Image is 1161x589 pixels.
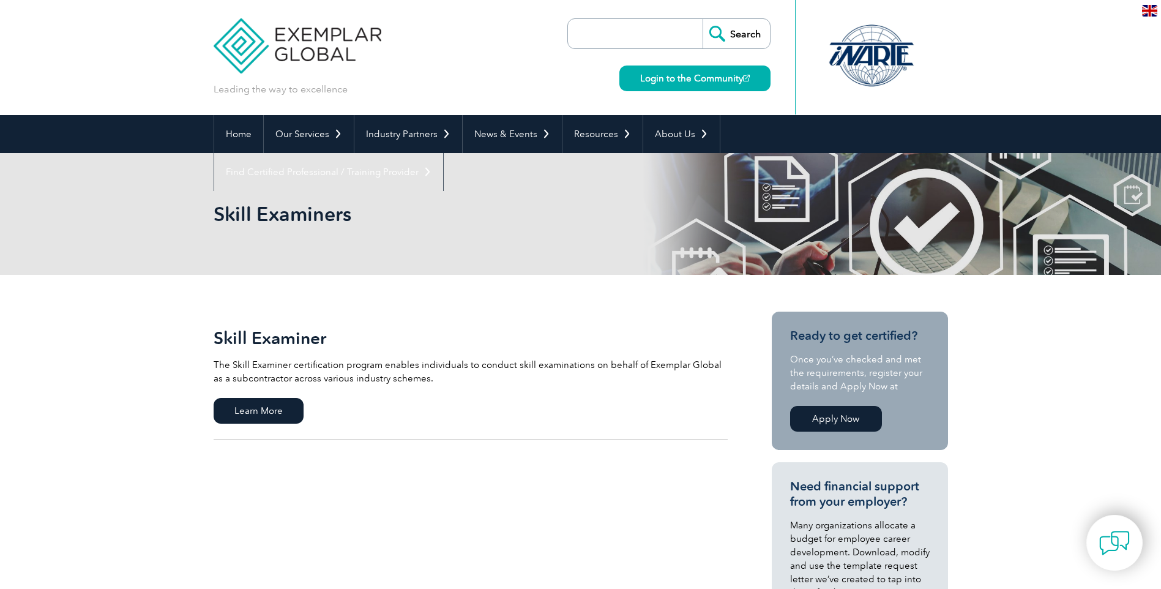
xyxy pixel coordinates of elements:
input: Search [703,19,770,48]
a: Login to the Community [619,66,771,91]
a: Home [214,115,263,153]
a: Our Services [264,115,354,153]
a: Industry Partners [354,115,462,153]
a: Find Certified Professional / Training Provider [214,153,443,191]
a: Skill Examiner The Skill Examiner certification program enables individuals to conduct skill exam... [214,312,728,440]
h3: Need financial support from your employer? [790,479,930,509]
img: open_square.png [743,75,750,81]
a: News & Events [463,115,562,153]
h1: Skill Examiners [214,202,684,226]
a: Apply Now [790,406,882,432]
img: contact-chat.png [1099,528,1130,558]
p: Once you’ve checked and met the requirements, register your details and Apply Now at [790,353,930,393]
p: Leading the way to excellence [214,83,348,96]
a: Resources [562,115,643,153]
p: The Skill Examiner certification program enables individuals to conduct skill examinations on beh... [214,358,728,385]
h2: Skill Examiner [214,328,728,348]
img: en [1142,5,1157,17]
h3: Ready to get certified? [790,328,930,343]
span: Learn More [214,398,304,424]
a: About Us [643,115,720,153]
